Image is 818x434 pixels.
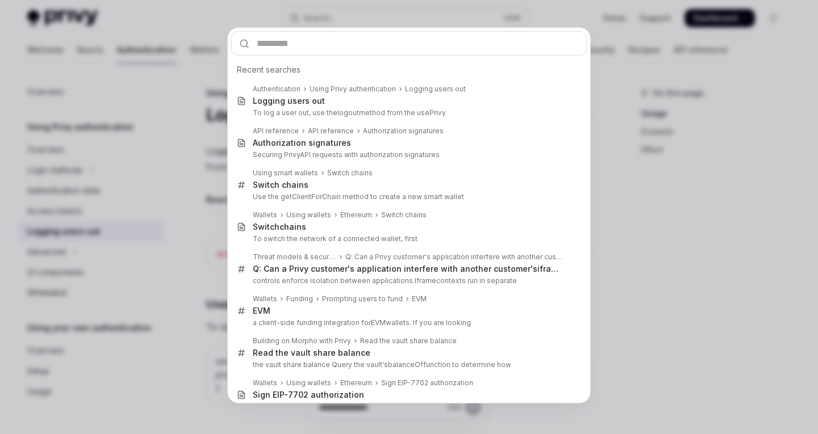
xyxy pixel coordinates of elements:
div: Logging users out [253,96,325,106]
div: Authorization signatures [363,127,444,136]
div: Read the vault share balance [360,336,457,345]
div: Using wallets [286,378,331,387]
div: chains [253,222,306,232]
div: API reference [253,127,299,136]
div: Threat models & security FAQ [253,252,336,262]
div: EVM [412,294,427,304]
b: iframe [537,264,563,273]
div: Ethereum [340,210,372,220]
div: Sign EIP-7702 authorization [381,378,473,387]
div: Using smart wallets [253,168,318,178]
p: the vault share balance Query the vault's function to determine how [253,360,563,369]
div: Q: Can a Privy customer's application interfere with another customer's ? [345,252,563,262]
b: Iframe [415,276,436,285]
b: Switch [253,222,279,231]
div: Switch chains [381,210,427,220]
b: logout [337,108,359,117]
div: API reference [308,127,354,136]
div: Using wallets [286,210,331,220]
p: To switch the network of a connected wallet, first [253,234,563,243]
div: Wallets [253,378,277,387]
div: Ethereum [340,378,372,387]
b: balanceOf [388,360,423,369]
div: Sign EIP-7702 authorization [253,390,364,400]
div: Wallets [253,294,277,304]
b: EVM [371,318,386,327]
div: Funding [286,294,313,304]
b: Switch chains [253,180,308,189]
b: signAuthorization [490,402,548,411]
div: Q: Can a Privy customer's application interfere with another customer's ? [253,264,563,274]
p: Use the getClientForChain method to create a new smart wallet [253,192,563,201]
b: Switch chains [327,168,373,177]
div: Authentication [253,85,301,94]
p: import {useSign7702Authorization} from '@privy-io/react-auth'; const { [253,402,563,411]
p: To log a user out, use the method from the usePrivy [253,108,563,117]
p: a client-side funding integration for wallets. If you are looking [253,318,563,327]
div: Prompting users to fund [322,294,403,304]
div: Building on Morpho with Privy [253,336,351,345]
span: Recent searches [237,64,301,75]
div: Wallets [253,210,277,220]
b: EVM [253,306,270,315]
b: Securing Privy [253,150,300,159]
div: Using Privy authentication [310,85,396,94]
div: Authorization signatures [253,138,351,148]
p: API requests with authorization signatures [253,150,563,159]
div: Logging users out [405,85,466,94]
p: controls enforce isolation between applications. contexts run in separate [253,276,563,285]
div: Read the vault share balance [253,348,370,358]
